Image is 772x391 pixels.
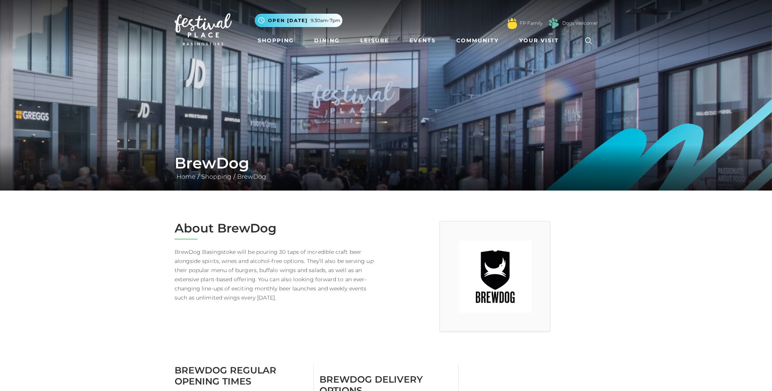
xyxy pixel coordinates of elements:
a: Shopping [255,34,297,48]
div: / / [169,154,603,181]
a: Community [453,34,502,48]
p: BrewDog Basingstoke will be pouring 30 taps of incredible craft beer alongside spirits, wines and... [175,247,380,302]
h3: BrewDog Regular Opening Times [175,365,308,387]
span: 9.30am-7pm [311,17,340,24]
a: FP Family [520,20,542,27]
a: Shopping [199,173,233,180]
a: Home [175,173,197,180]
span: Your Visit [519,37,559,45]
a: BrewDog [235,173,268,180]
h2: About BrewDog [175,221,380,236]
a: Dogs Welcome! [562,20,598,27]
button: Open [DATE] 9.30am-7pm [255,14,342,27]
a: Leisure [357,34,392,48]
span: Open [DATE] [268,17,308,24]
a: Your Visit [516,34,566,48]
h1: BrewDog [175,154,598,172]
img: Festival Place Logo [175,13,232,45]
a: Events [406,34,439,48]
a: Dining [311,34,343,48]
